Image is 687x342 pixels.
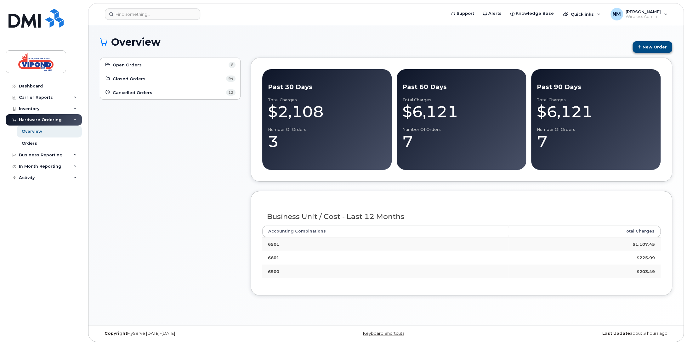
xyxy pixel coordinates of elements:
[113,90,152,96] span: Cancelled Orders
[268,102,386,121] div: $2,108
[402,82,520,92] div: Past 60 Days
[113,76,145,82] span: Closed Orders
[268,132,386,151] div: 3
[537,102,655,121] div: $6,121
[105,331,127,336] strong: Copyright
[481,331,672,336] div: about 3 hours ago
[100,36,629,48] h1: Overview
[633,242,655,247] strong: $1,107.45
[226,89,236,96] span: 12
[268,255,279,260] strong: 6601
[402,98,520,103] div: Total Charges
[268,82,386,92] div: Past 30 Days
[602,331,630,336] strong: Last Update
[537,82,655,92] div: Past 90 Days
[268,242,279,247] strong: 6501
[402,127,520,132] div: Number of Orders
[105,61,236,69] a: Open Orders 6
[268,269,279,274] strong: 6500
[229,62,236,68] span: 6
[226,76,236,82] span: 94
[268,127,386,132] div: Number of Orders
[100,331,291,336] div: MyServe [DATE]–[DATE]
[537,132,655,151] div: 7
[633,41,672,53] a: New Order
[268,98,386,103] div: Total Charges
[537,127,655,132] div: Number of Orders
[105,75,236,82] a: Closed Orders 94
[637,255,655,260] strong: $225.99
[113,62,142,68] span: Open Orders
[537,98,655,103] div: Total Charges
[105,89,236,96] a: Cancelled Orders 12
[262,226,508,237] th: Accounting Combinations
[637,269,655,274] strong: $203.49
[402,102,520,121] div: $6,121
[508,226,661,237] th: Total Charges
[402,132,520,151] div: 7
[363,331,404,336] a: Keyboard Shortcuts
[267,213,656,221] h3: Business Unit / Cost - Last 12 Months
